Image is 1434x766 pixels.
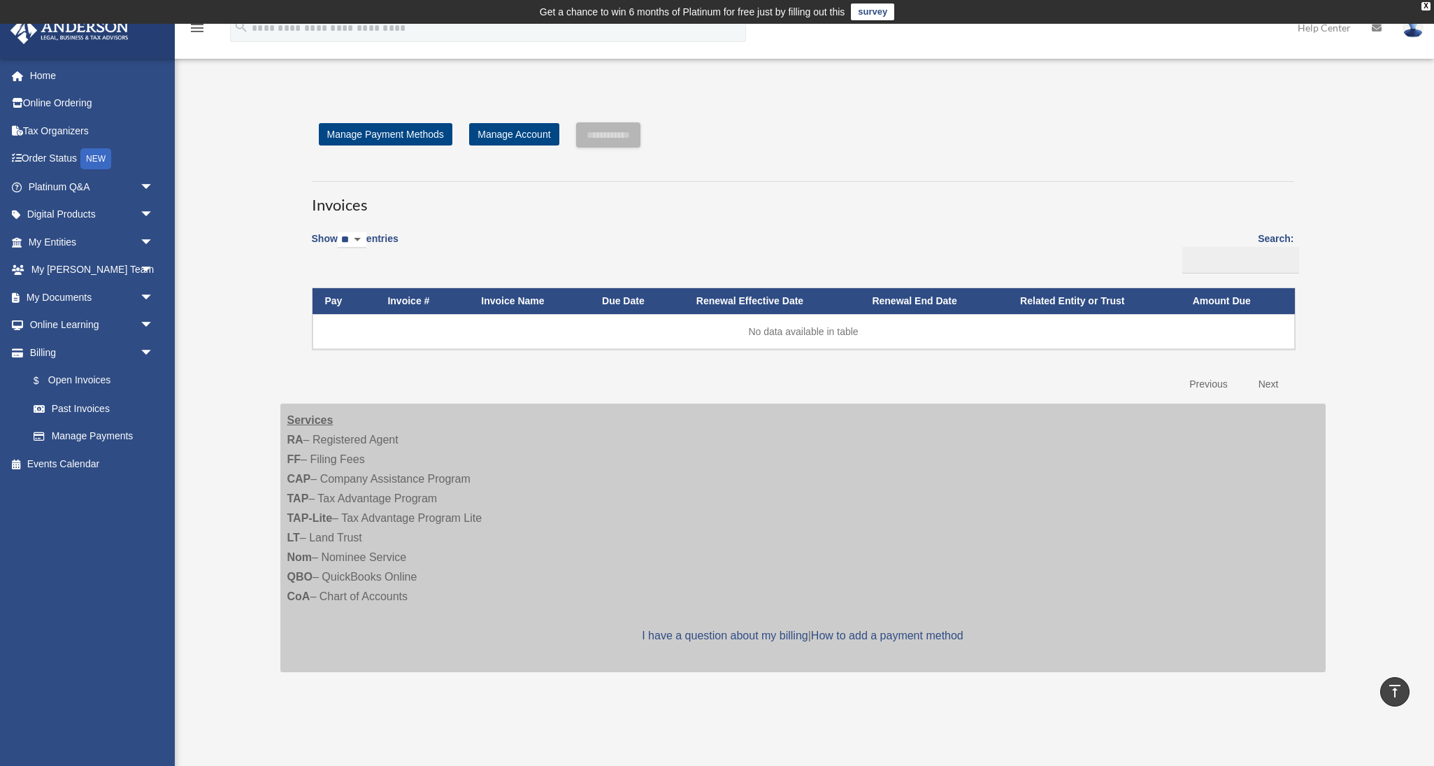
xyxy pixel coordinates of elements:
[140,283,168,312] span: arrow_drop_down
[140,339,168,367] span: arrow_drop_down
[540,3,845,20] div: Get a chance to win 6 months of Platinum for free just by filling out this
[140,256,168,285] span: arrow_drop_down
[10,173,175,201] a: Platinum Q&Aarrow_drop_down
[287,551,313,563] strong: Nom
[20,367,161,395] a: $Open Invoices
[642,630,808,641] a: I have a question about my billing
[10,90,175,118] a: Online Ordering
[140,228,168,257] span: arrow_drop_down
[280,404,1326,672] div: – Registered Agent – Filing Fees – Company Assistance Program – Tax Advantage Program – Tax Advan...
[234,19,249,34] i: search
[1386,683,1403,700] i: vertical_align_top
[189,20,206,36] i: menu
[189,24,206,36] a: menu
[41,372,48,390] span: $
[1182,247,1299,274] input: Search:
[1380,677,1410,707] a: vertical_align_top
[10,256,175,284] a: My [PERSON_NAME] Teamarrow_drop_down
[1403,17,1424,38] img: User Pic
[1008,288,1180,314] th: Related Entity or Trust: activate to sort column ascending
[319,123,452,146] a: Manage Payment Methods
[1421,2,1431,10] div: close
[10,228,175,256] a: My Entitiesarrow_drop_down
[375,288,468,314] th: Invoice #: activate to sort column ascending
[287,473,311,485] strong: CAP
[1248,370,1289,399] a: Next
[312,181,1294,216] h3: Invoices
[10,117,175,145] a: Tax Organizers
[589,288,684,314] th: Due Date: activate to sort column ascending
[20,423,168,451] a: Manage Payments
[313,314,1295,349] td: No data available in table
[684,288,860,314] th: Renewal Effective Date: activate to sort column ascending
[10,339,168,367] a: Billingarrow_drop_down
[287,571,313,583] strong: QBO
[287,590,310,602] strong: CoA
[80,148,111,169] div: NEW
[313,288,375,314] th: Pay: activate to sort column descending
[287,626,1319,646] p: |
[6,17,133,44] img: Anderson Advisors Platinum Portal
[287,492,309,504] strong: TAP
[287,434,303,446] strong: RA
[851,3,894,20] a: survey
[287,512,333,524] strong: TAP-Lite
[1177,230,1294,274] label: Search:
[338,232,366,248] select: Showentries
[140,173,168,201] span: arrow_drop_down
[1179,370,1238,399] a: Previous
[811,630,963,641] a: How to add a payment method
[287,532,300,544] strong: LT
[10,311,175,339] a: Online Learningarrow_drop_down
[287,453,301,465] strong: FF
[1180,288,1295,314] th: Amount Due: activate to sort column ascending
[312,230,399,262] label: Show entries
[468,288,589,314] th: Invoice Name: activate to sort column ascending
[10,450,175,478] a: Events Calendar
[140,201,168,229] span: arrow_drop_down
[859,288,1008,314] th: Renewal End Date: activate to sort column ascending
[10,201,175,229] a: Digital Productsarrow_drop_down
[469,123,559,146] a: Manage Account
[140,311,168,340] span: arrow_drop_down
[10,62,175,90] a: Home
[10,283,175,311] a: My Documentsarrow_drop_down
[10,145,175,173] a: Order StatusNEW
[20,395,168,423] a: Past Invoices
[287,414,334,426] strong: Services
